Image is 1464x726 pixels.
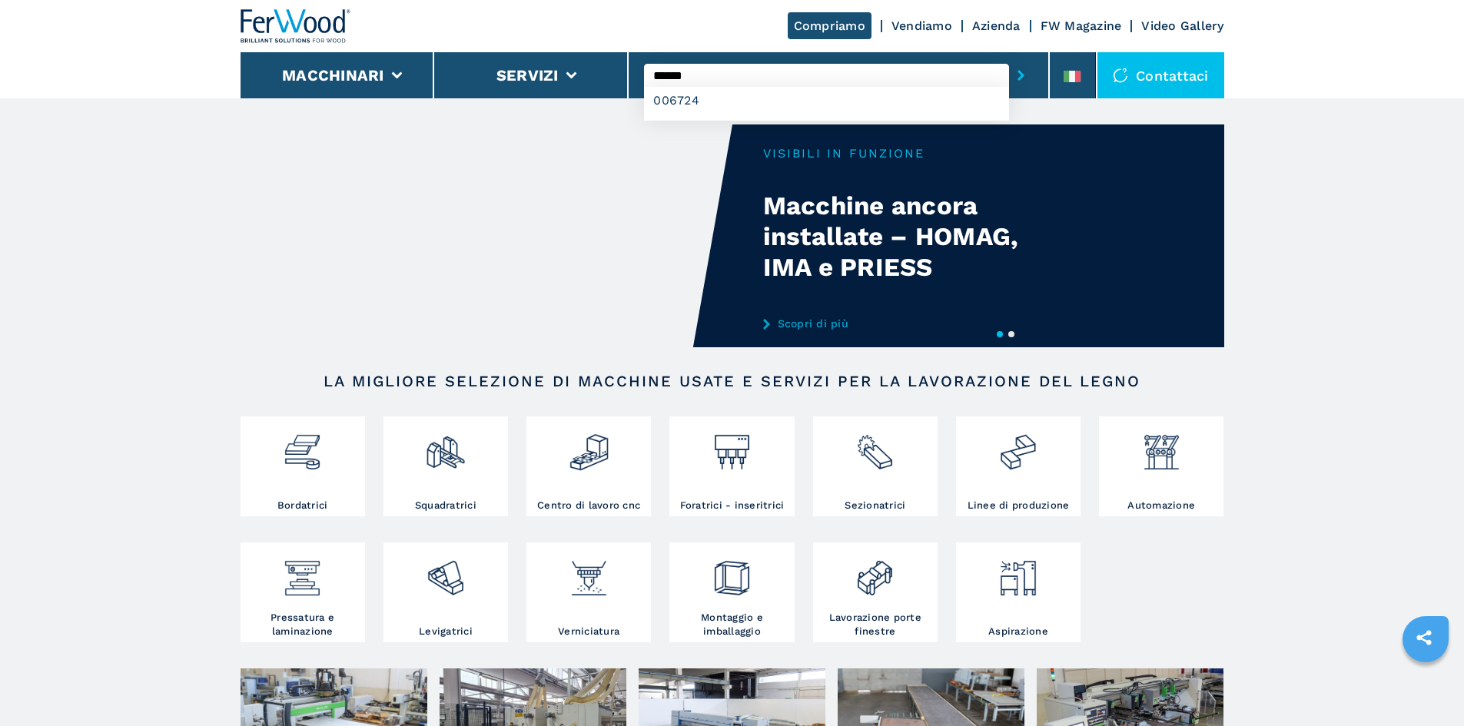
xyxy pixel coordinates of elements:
[282,66,384,85] button: Macchinari
[997,331,1003,337] button: 1
[419,625,473,638] h3: Levigatrici
[845,499,905,512] h3: Sezionatrici
[277,499,328,512] h3: Bordatrici
[998,420,1038,472] img: linee_di_produzione_2.png
[669,416,794,516] a: Foratrici - inseritrici
[1141,18,1223,33] a: Video Gallery
[813,542,938,642] a: Lavorazione porte finestre
[1099,416,1223,516] a: Automazione
[813,416,938,516] a: Sezionatrici
[1008,331,1014,337] button: 2
[855,546,895,598] img: lavorazione_porte_finestre_2.png
[282,546,323,598] img: pressa-strettoia.png
[891,18,952,33] a: Vendiamo
[526,416,651,516] a: Centro di lavoro cnc
[712,420,752,472] img: foratrici_inseritrici_2.png
[241,416,365,516] a: Bordatrici
[956,542,1081,642] a: Aspirazione
[569,546,609,598] img: verniciatura_1.png
[1405,618,1443,657] a: sharethis
[383,542,508,642] a: Levigatrici
[241,9,351,43] img: Ferwood
[972,18,1021,33] a: Azienda
[998,546,1038,598] img: aspirazione_1.png
[569,420,609,472] img: centro_di_lavoro_cnc_2.png
[425,420,466,472] img: squadratrici_2.png
[788,12,871,39] a: Compriamo
[1041,18,1122,33] a: FW Magazine
[1113,68,1128,83] img: Contattaci
[244,611,361,638] h3: Pressatura e laminazione
[817,611,934,638] h3: Lavorazione porte finestre
[669,542,794,642] a: Montaggio e imballaggio
[763,317,1064,330] a: Scopri di più
[241,542,365,642] a: Pressatura e laminazione
[855,420,895,472] img: sezionatrici_2.png
[1127,499,1195,512] h3: Automazione
[496,66,559,85] button: Servizi
[282,420,323,472] img: bordatrici_1.png
[712,546,752,598] img: montaggio_imballaggio_2.png
[968,499,1070,512] h3: Linee di produzione
[537,499,640,512] h3: Centro di lavoro cnc
[988,625,1048,638] h3: Aspirazione
[415,499,476,512] h3: Squadratrici
[425,546,466,598] img: levigatrici_2.png
[290,372,1175,390] h2: LA MIGLIORE SELEZIONE DI MACCHINE USATE E SERVIZI PER LA LAVORAZIONE DEL LEGNO
[1097,52,1224,98] div: Contattaci
[1009,58,1033,93] button: submit-button
[383,416,508,516] a: Squadratrici
[956,416,1081,516] a: Linee di produzione
[673,611,790,638] h3: Montaggio e imballaggio
[1141,420,1182,472] img: automazione.png
[526,542,651,642] a: Verniciatura
[680,499,785,512] h3: Foratrici - inseritrici
[1399,657,1452,714] iframe: Chat
[558,625,619,638] h3: Verniciatura
[241,124,732,347] video: Your browser does not support the video tag.
[644,87,1009,114] div: 006724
